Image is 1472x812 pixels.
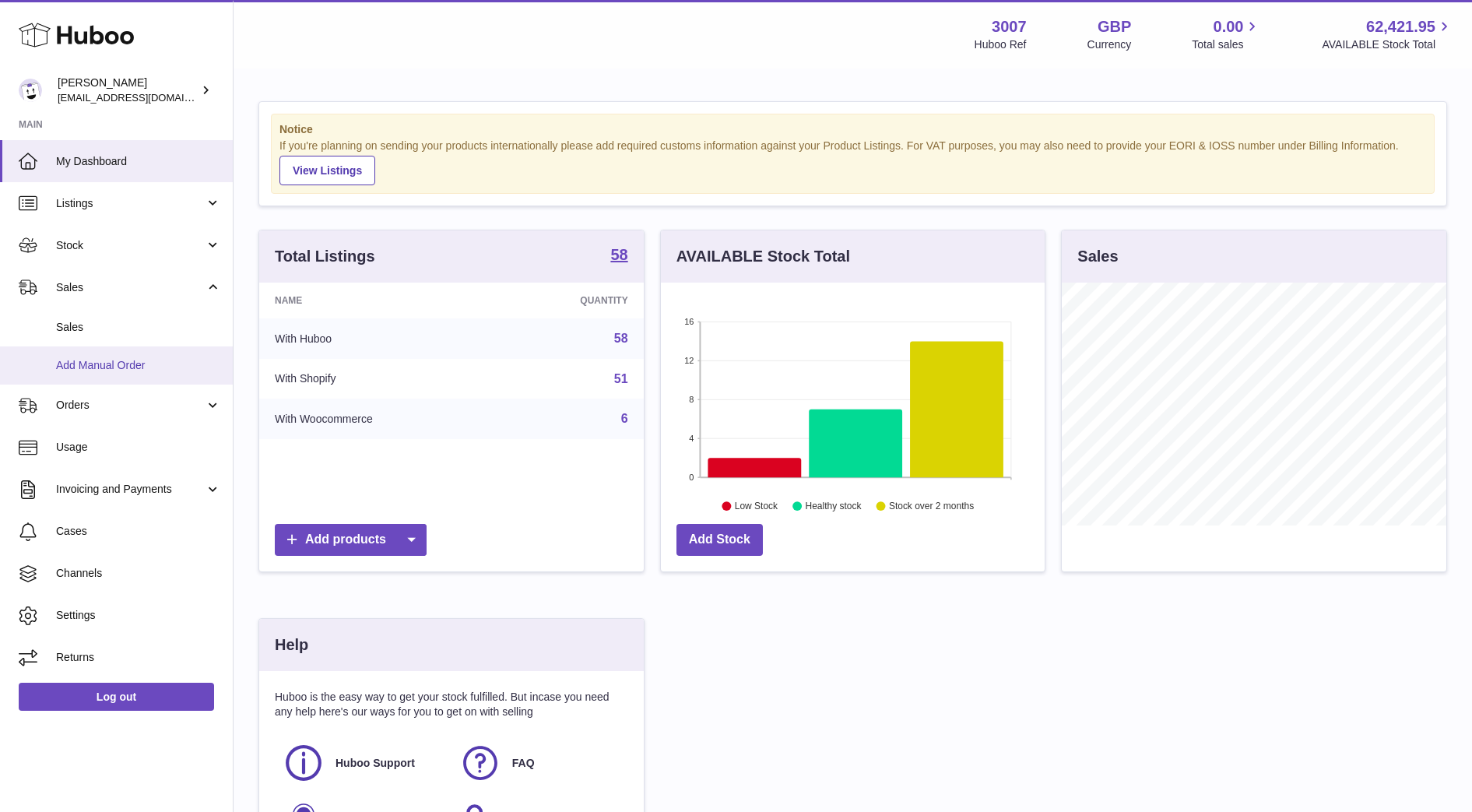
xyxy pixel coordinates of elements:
td: With Woocommerce [259,399,497,439]
a: 58 [614,332,628,345]
span: FAQ [512,756,535,771]
a: Add Stock [676,524,763,556]
strong: Notice [279,122,1426,137]
a: Log out [19,683,214,711]
div: [PERSON_NAME] [58,76,198,105]
span: Settings [56,608,221,623]
text: Healthy stock [805,501,862,511]
span: Sales [56,320,221,335]
text: 8 [689,395,694,404]
text: 0 [689,473,694,482]
a: 58 [610,247,627,265]
div: Huboo Ref [975,37,1027,52]
span: Returns [56,650,221,665]
th: Name [259,283,497,318]
span: Cases [56,524,221,539]
td: With Shopify [259,359,497,399]
span: Sales [56,280,205,295]
span: Usage [56,440,221,455]
h3: AVAILABLE Stock Total [676,246,850,267]
h3: Sales [1077,246,1118,267]
a: 62,421.95 AVAILABLE Stock Total [1322,16,1453,52]
p: Huboo is the easy way to get your stock fulfilled. But incase you need any help here's our ways f... [275,690,628,719]
span: Orders [56,398,205,413]
div: Currency [1087,37,1132,52]
td: With Huboo [259,318,497,359]
a: 0.00 Total sales [1192,16,1261,52]
a: Add products [275,524,427,556]
span: My Dashboard [56,154,221,169]
a: View Listings [279,156,375,185]
span: 0.00 [1214,16,1244,37]
a: Huboo Support [283,742,444,784]
a: FAQ [459,742,620,784]
span: Listings [56,196,205,211]
th: Quantity [497,283,643,318]
span: Huboo Support [336,756,415,771]
strong: 58 [610,247,627,262]
div: If you're planning on sending your products internationally please add required customs informati... [279,139,1426,185]
text: Low Stock [735,501,778,511]
strong: GBP [1098,16,1131,37]
text: 16 [684,317,694,326]
img: bevmay@maysama.com [19,79,42,102]
span: Total sales [1192,37,1261,52]
span: [EMAIL_ADDRESS][DOMAIN_NAME] [58,91,229,104]
a: 51 [614,372,628,385]
text: 12 [684,356,694,365]
h3: Help [275,634,308,656]
span: Channels [56,566,221,581]
text: 4 [689,434,694,443]
span: Stock [56,238,205,253]
span: Invoicing and Payments [56,482,205,497]
text: Stock over 2 months [889,501,974,511]
span: 62,421.95 [1366,16,1435,37]
a: 6 [621,412,628,425]
strong: 3007 [992,16,1027,37]
h3: Total Listings [275,246,375,267]
span: Add Manual Order [56,358,221,373]
span: AVAILABLE Stock Total [1322,37,1453,52]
